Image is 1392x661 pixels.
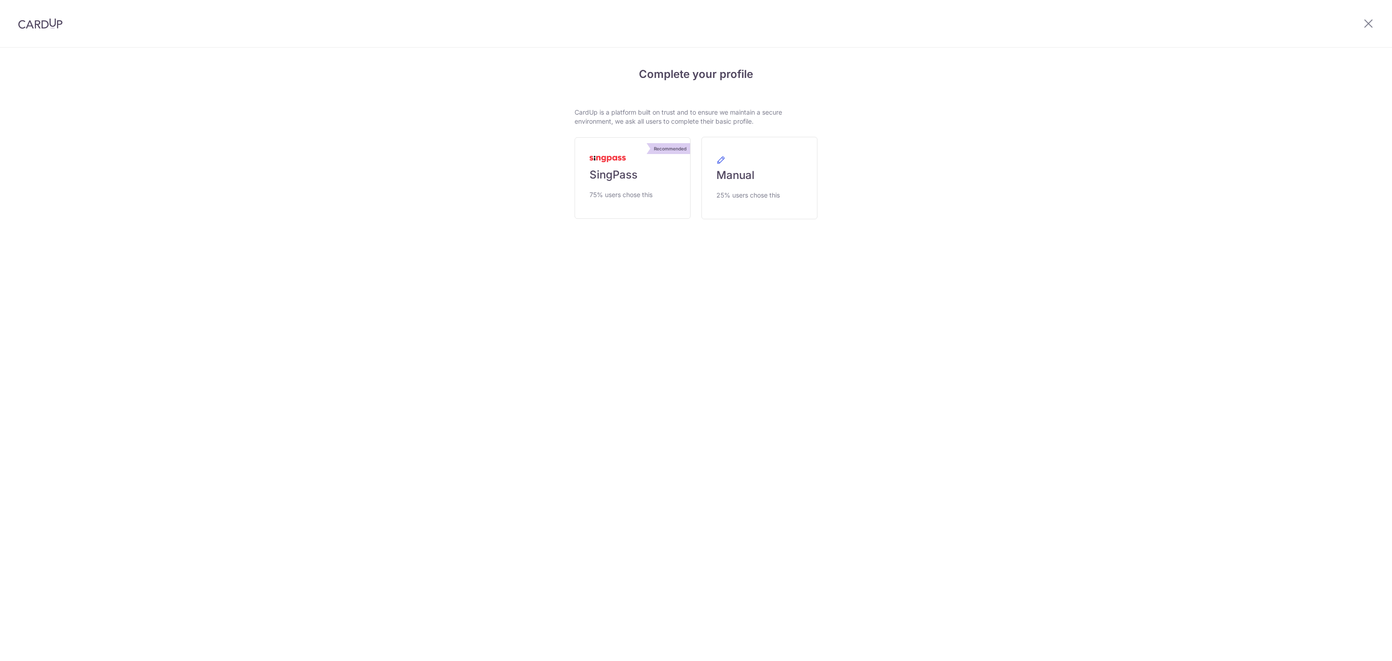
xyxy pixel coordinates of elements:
div: Recommended [650,143,690,154]
img: CardUp [18,18,63,29]
p: CardUp is a platform built on trust and to ensure we maintain a secure environment, we ask all us... [575,108,817,126]
iframe: Opens a widget where you can find more information [1334,634,1383,656]
span: 75% users chose this [590,189,652,200]
span: 25% users chose this [716,190,780,201]
img: MyInfoLogo [590,156,626,162]
span: Manual [716,168,754,183]
span: SingPass [590,168,638,182]
a: Manual 25% users chose this [701,137,817,219]
a: Recommended SingPass 75% users chose this [575,137,691,219]
h4: Complete your profile [575,66,817,82]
